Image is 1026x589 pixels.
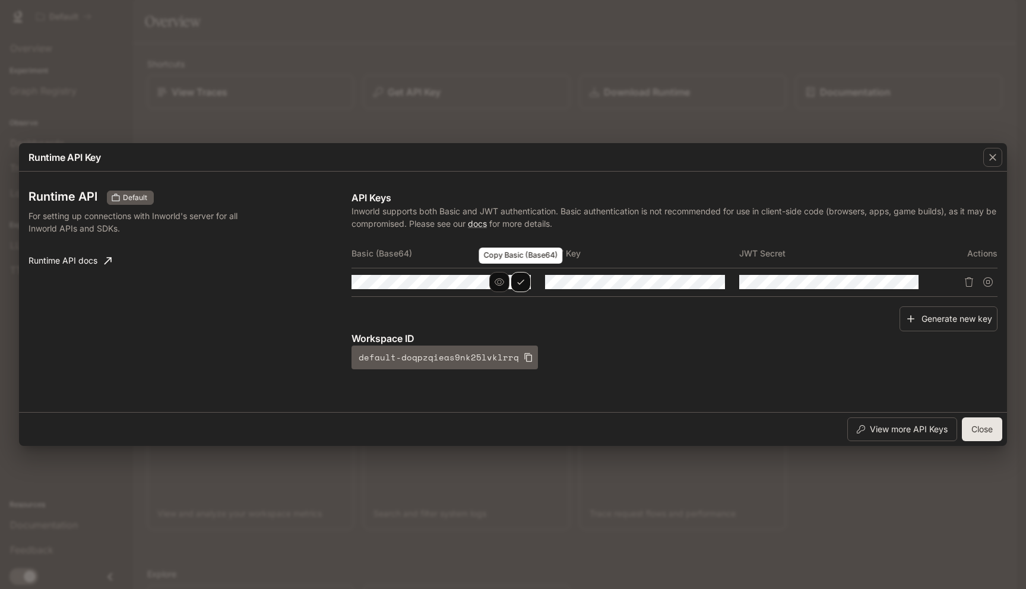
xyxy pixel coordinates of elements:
[511,272,531,292] button: Copy Basic (Base64)
[28,210,264,235] p: For setting up connections with Inworld's server for all Inworld APIs and SDKs.
[479,248,563,264] div: Copy Basic (Base64)
[351,191,997,205] p: API Keys
[900,306,997,332] button: Generate new key
[933,239,997,268] th: Actions
[959,273,978,292] button: Delete API key
[28,150,101,164] p: Runtime API Key
[545,239,739,268] th: JWT Key
[351,205,997,230] p: Inworld supports both Basic and JWT authentication. Basic authentication is not recommended for u...
[962,417,1002,441] button: Close
[847,417,957,441] button: View more API Keys
[351,331,997,346] p: Workspace ID
[468,218,487,229] a: docs
[351,239,545,268] th: Basic (Base64)
[107,191,154,205] div: These keys will apply to your current workspace only
[978,273,997,292] button: Suspend API key
[739,239,933,268] th: JWT Secret
[351,346,538,369] button: default-doqpzqieas9nk25lvklrrq
[24,249,116,273] a: Runtime API docs
[28,191,97,202] h3: Runtime API
[118,192,152,203] span: Default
